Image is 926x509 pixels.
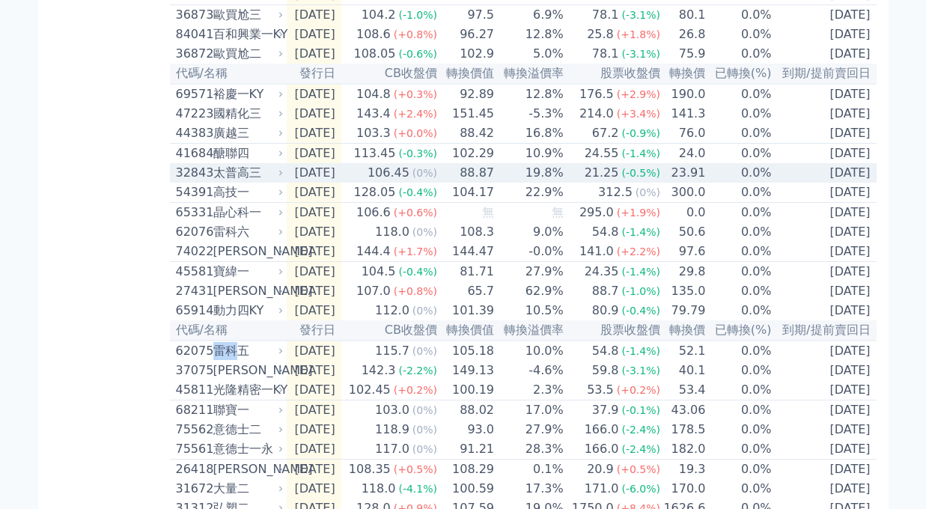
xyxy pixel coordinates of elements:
td: -5.3% [495,104,564,124]
td: 0.0% [706,183,772,203]
div: 國精化三 [213,105,281,123]
th: 轉換價 [661,64,706,84]
div: 312.5 [595,183,636,201]
td: 0.0% [706,163,772,183]
div: 106.6 [353,204,394,222]
td: 0.0% [706,124,772,144]
td: 88.87 [438,163,495,183]
span: (-4.1%) [398,483,437,495]
td: 149.13 [438,361,495,380]
th: 發行日 [287,320,341,341]
th: CB收盤價 [341,320,438,341]
td: [DATE] [287,163,341,183]
div: 大量二 [213,480,281,498]
td: [DATE] [287,222,341,242]
div: 36872 [176,45,210,63]
td: 75.9 [661,44,706,64]
div: 107.0 [353,282,394,300]
td: 0.0% [706,301,772,320]
div: 裕慶一KY [213,85,281,103]
div: 53.5 [584,381,617,399]
td: 102.29 [438,144,495,164]
td: [DATE] [287,479,341,499]
th: 轉換價 [661,320,706,341]
td: [DATE] [287,439,341,460]
td: 135.0 [661,281,706,301]
div: 74022 [176,243,210,260]
td: 0.0% [706,262,772,282]
td: [DATE] [773,281,877,301]
td: 17.3% [495,479,564,499]
div: 聯寶一 [213,401,281,419]
div: 62076 [176,223,210,241]
span: (+0.5%) [394,463,437,475]
td: [DATE] [287,203,341,223]
th: 轉換溢價率 [495,64,564,84]
td: [DATE] [287,341,341,361]
span: (+2.9%) [617,88,660,100]
td: 105.18 [438,341,495,361]
td: 0.0% [706,144,772,164]
td: 300.0 [661,183,706,203]
td: 102.9 [438,44,495,64]
td: [DATE] [773,163,877,183]
td: [DATE] [773,301,877,320]
td: [DATE] [773,44,877,64]
div: [PERSON_NAME] [213,243,281,260]
td: 9.0% [495,222,564,242]
div: 84041 [176,25,210,43]
td: [DATE] [773,341,877,361]
div: 62075 [176,342,210,360]
div: 65914 [176,302,210,320]
td: [DATE] [287,400,341,421]
div: 108.35 [346,460,394,478]
td: 0.0% [706,361,772,380]
td: 88.42 [438,124,495,144]
td: 96.27 [438,25,495,44]
div: 118.0 [372,223,412,241]
th: 代碼/名稱 [170,320,287,341]
td: 6.9% [495,5,564,25]
span: (-0.4%) [621,305,660,317]
td: [DATE] [773,104,877,124]
td: [DATE] [287,361,341,380]
td: [DATE] [287,262,341,282]
td: 0.0 [661,203,706,223]
td: [DATE] [287,104,341,124]
td: 0.0% [706,380,772,400]
th: 已轉換(%) [706,64,772,84]
span: (+0.8%) [394,285,437,297]
span: (-2.4%) [621,443,660,455]
span: (0%) [412,443,437,455]
td: 17.0% [495,400,564,421]
th: 轉換價值 [438,320,495,341]
td: [DATE] [287,183,341,203]
div: 45581 [176,263,210,281]
div: 45811 [176,381,210,399]
span: (0%) [412,404,437,416]
td: [DATE] [287,84,341,104]
div: 光隆精密一KY [213,381,281,399]
div: 意德士二 [213,421,281,439]
div: 太普高三 [213,164,281,182]
td: [DATE] [287,44,341,64]
div: 54391 [176,183,210,201]
span: (-6.0%) [621,483,660,495]
div: 31672 [176,480,210,498]
td: 0.1% [495,460,564,480]
td: [DATE] [773,203,877,223]
span: (-1.4%) [621,147,660,159]
div: 102.45 [346,381,394,399]
div: 108.05 [350,45,398,63]
div: [PERSON_NAME] [213,362,281,380]
div: 37075 [176,362,210,380]
td: 0.0% [706,104,772,124]
div: 141.0 [576,243,617,260]
td: -4.6% [495,361,564,380]
span: (+2.2%) [617,246,660,257]
div: 67.2 [589,124,622,142]
span: (-2.2%) [398,365,437,377]
td: [DATE] [773,460,877,480]
th: 到期/提前賣回日 [773,320,877,341]
td: 26.8 [661,25,706,44]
